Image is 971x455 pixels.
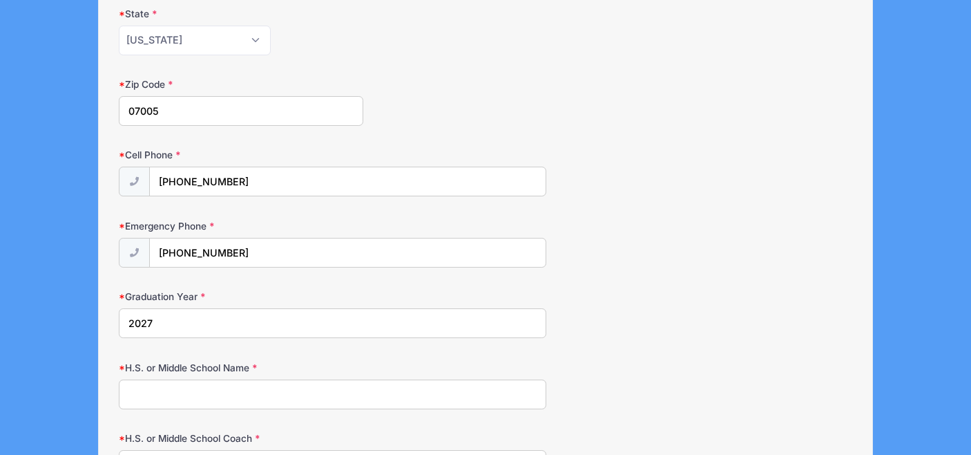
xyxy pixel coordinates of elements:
[119,290,363,304] label: Graduation Year
[149,238,547,268] input: (xxx) xxx-xxxx
[119,77,363,91] label: Zip Code
[119,361,363,375] label: H.S. or Middle School Name
[119,219,363,233] label: Emergency Phone
[119,96,363,126] input: xxxxx
[149,167,547,196] input: (xxx) xxx-xxxx
[119,7,363,21] label: State
[119,431,363,445] label: H.S. or Middle School Coach
[119,148,363,162] label: Cell Phone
